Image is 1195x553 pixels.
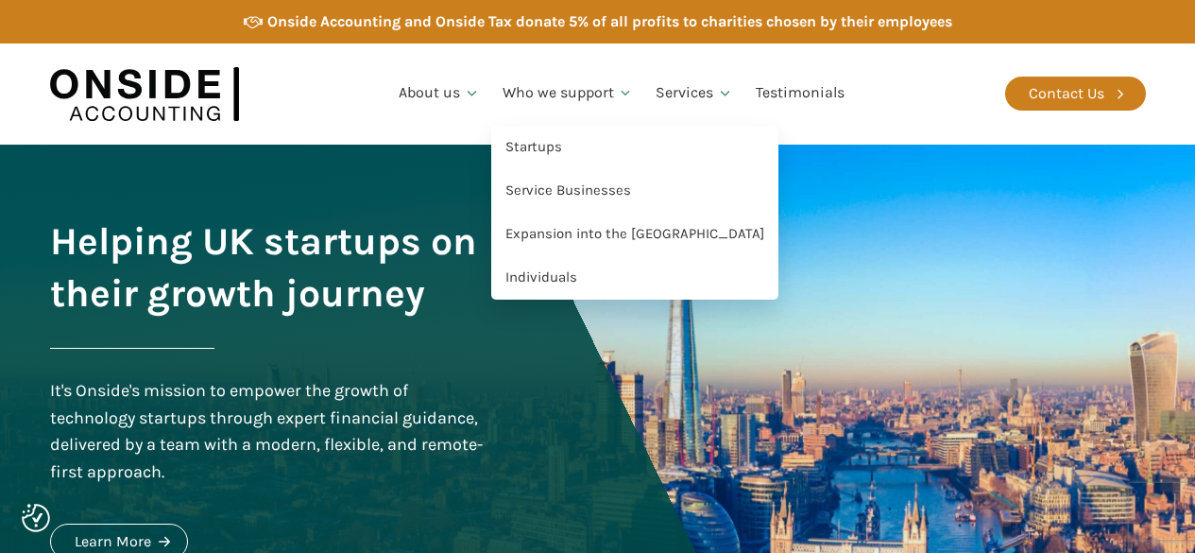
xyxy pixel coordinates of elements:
[50,216,488,320] h1: Helping UK startups on their growth journey
[387,61,491,126] a: About us
[50,58,239,130] img: Onside Accounting
[50,377,488,486] div: It's Onside's mission to empower the growth of technology startups through expert financial guida...
[1005,77,1146,111] a: Contact Us
[22,504,50,532] img: Revisit consent button
[267,9,952,34] div: Onside Accounting and Onside Tax donate 5% of all profits to charities chosen by their employees
[644,61,744,126] a: Services
[491,256,778,300] a: Individuals
[491,213,778,256] a: Expansion into the [GEOGRAPHIC_DATA]
[491,61,645,126] a: Who we support
[491,126,778,169] a: Startups
[22,504,50,532] button: Consent Preferences
[491,169,778,213] a: Service Businesses
[744,61,856,126] a: Testimonials
[1029,81,1104,106] div: Contact Us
